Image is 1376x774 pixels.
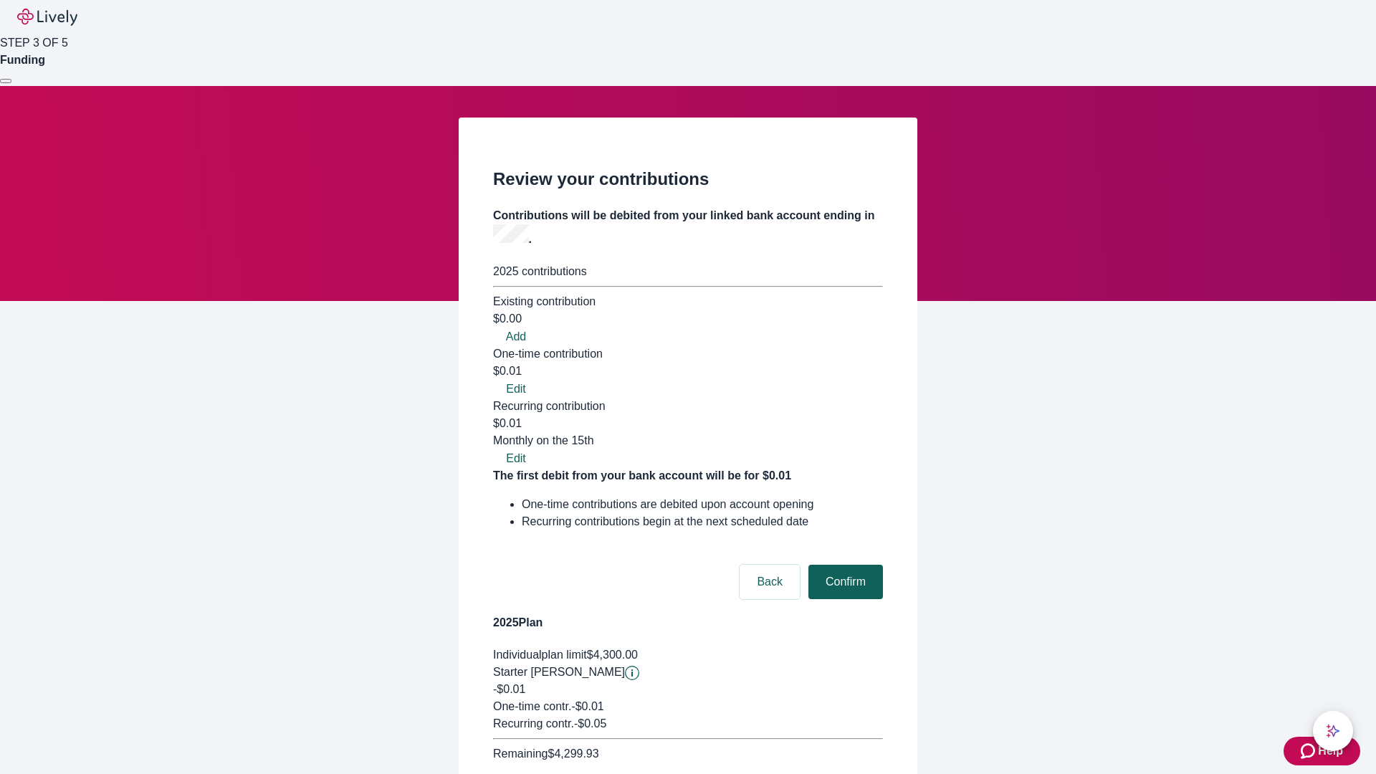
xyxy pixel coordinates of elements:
div: Monthly on the 15th [493,432,883,449]
svg: Starter penny details [625,666,639,680]
button: Back [740,565,800,599]
span: -$0.01 [493,683,525,695]
button: Edit [493,450,539,467]
button: Edit [493,381,539,398]
button: Confirm [808,565,883,599]
span: One-time contr. [493,700,571,712]
li: One-time contributions are debited upon account opening [522,496,883,513]
button: Add [493,328,539,345]
div: $0.01 [493,363,883,380]
div: Recurring contribution [493,398,883,415]
span: - $0.05 [574,717,606,730]
span: Recurring contr. [493,717,574,730]
svg: Zendesk support icon [1301,742,1318,760]
h4: Contributions will be debited from your linked bank account ending in . [493,207,883,248]
button: Lively will contribute $0.01 to establish your account [625,666,639,680]
div: 2025 contributions [493,263,883,280]
span: Help [1318,742,1343,760]
svg: Lively AI Assistant [1326,724,1340,738]
div: Existing contribution [493,293,883,310]
span: Remaining [493,747,548,760]
div: $0.01 [493,415,883,449]
h2: Review your contributions [493,166,883,192]
button: chat [1313,711,1353,751]
span: Starter [PERSON_NAME] [493,666,625,678]
span: Individual plan limit [493,649,587,661]
span: $4,299.93 [548,747,598,760]
div: $0.00 [493,310,883,328]
span: - $0.01 [571,700,603,712]
h4: 2025 Plan [493,614,883,631]
li: Recurring contributions begin at the next scheduled date [522,513,883,530]
strong: The first debit from your bank account will be for $0.01 [493,469,791,482]
div: One-time contribution [493,345,883,363]
img: Lively [17,9,77,26]
span: $4,300.00 [587,649,638,661]
button: Zendesk support iconHelp [1284,737,1360,765]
